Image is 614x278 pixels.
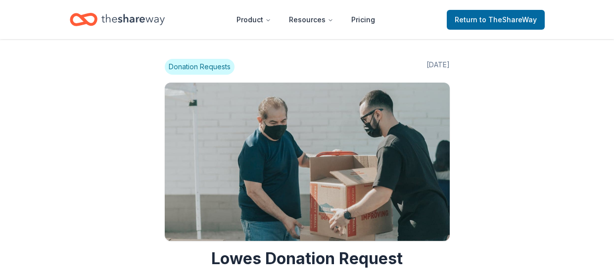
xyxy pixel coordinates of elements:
[343,10,383,30] a: Pricing
[479,15,537,24] span: to TheShareWay
[165,83,450,241] img: Image for Lowes Donation Request
[229,10,279,30] button: Product
[426,59,450,75] span: [DATE]
[165,59,235,75] span: Donation Requests
[455,14,537,26] span: Return
[447,10,545,30] a: Returnto TheShareWay
[70,8,165,31] a: Home
[281,10,341,30] button: Resources
[229,8,383,31] nav: Main
[165,249,450,269] h1: Lowes Donation Request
